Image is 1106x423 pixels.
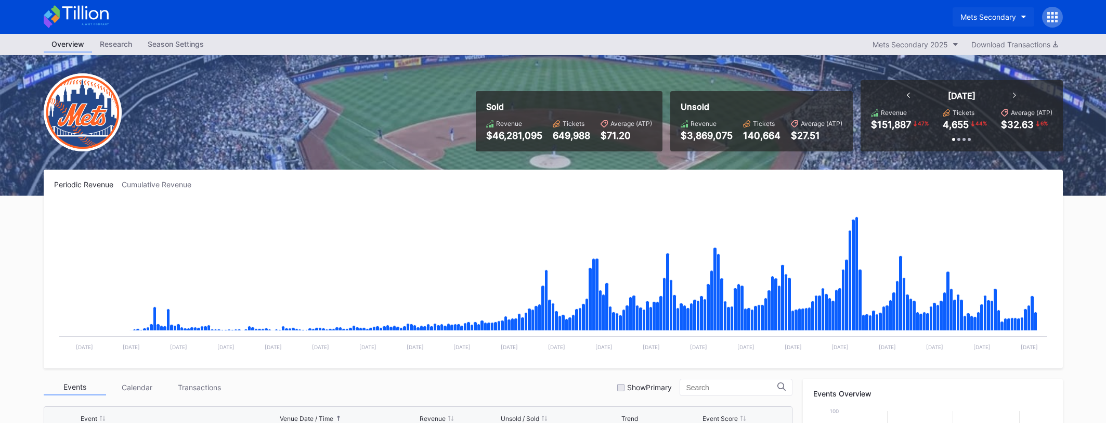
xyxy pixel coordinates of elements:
text: 100 [830,408,839,414]
div: $32.63 [1001,119,1034,130]
div: Unsold / Sold [501,415,539,422]
img: New-York-Mets-Transparent.png [44,73,122,151]
div: Periodic Revenue [54,180,122,189]
div: Event Score [702,415,738,422]
div: Revenue [420,415,446,422]
div: Mets Secondary [960,12,1016,21]
input: Search [686,383,777,392]
a: Overview [44,36,92,53]
text: [DATE] [311,344,329,350]
button: Mets Secondary 2025 [867,37,964,52]
a: Research [92,36,140,53]
text: [DATE] [75,344,93,350]
div: Tickets [953,109,974,117]
div: Average (ATP) [801,120,842,127]
button: Mets Secondary [953,7,1034,27]
text: [DATE] [359,344,376,350]
div: $3,869,075 [681,130,733,141]
div: Tickets [563,120,584,127]
div: 6 % [1039,119,1049,127]
div: Trend [621,415,638,422]
div: Revenue [691,120,717,127]
div: 649,988 [553,130,590,141]
text: [DATE] [170,344,187,350]
div: Sold [486,101,652,112]
text: [DATE] [217,344,235,350]
div: Transactions [168,379,231,395]
text: [DATE] [973,344,991,350]
text: [DATE] [1020,344,1037,350]
text: [DATE] [265,344,282,350]
button: Download Transactions [966,37,1063,52]
div: 44 % [974,119,988,127]
text: [DATE] [831,344,849,350]
text: [DATE] [737,344,754,350]
text: [DATE] [406,344,423,350]
div: Tickets [753,120,775,127]
text: [DATE] [548,344,565,350]
div: Events [44,379,106,395]
div: Events Overview [813,389,1052,398]
div: 47 % [917,119,930,127]
div: $151,887 [871,119,911,130]
div: Revenue [496,120,522,127]
div: Research [92,36,140,52]
text: [DATE] [501,344,518,350]
div: Mets Secondary 2025 [873,40,948,49]
div: Download Transactions [971,40,1058,49]
text: [DATE] [642,344,659,350]
svg: Chart title [54,202,1052,358]
div: Season Settings [140,36,212,52]
div: 140,664 [743,130,780,141]
a: Season Settings [140,36,212,53]
div: Average (ATP) [610,120,652,127]
div: Average (ATP) [1011,109,1052,117]
text: [DATE] [595,344,613,350]
text: [DATE] [453,344,471,350]
div: Venue Date / Time [280,415,333,422]
div: $27.51 [791,130,842,141]
div: Calendar [106,379,168,395]
div: Unsold [681,101,842,112]
div: $71.20 [601,130,652,141]
text: [DATE] [926,344,943,350]
text: [DATE] [123,344,140,350]
div: Revenue [881,109,907,117]
div: $46,281,095 [486,130,542,141]
div: 4,655 [943,119,969,130]
div: Show Primary [627,383,672,392]
div: Cumulative Revenue [122,180,200,189]
div: [DATE] [948,91,975,101]
text: [DATE] [689,344,707,350]
text: [DATE] [784,344,801,350]
div: Event [81,415,97,422]
text: [DATE] [879,344,896,350]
